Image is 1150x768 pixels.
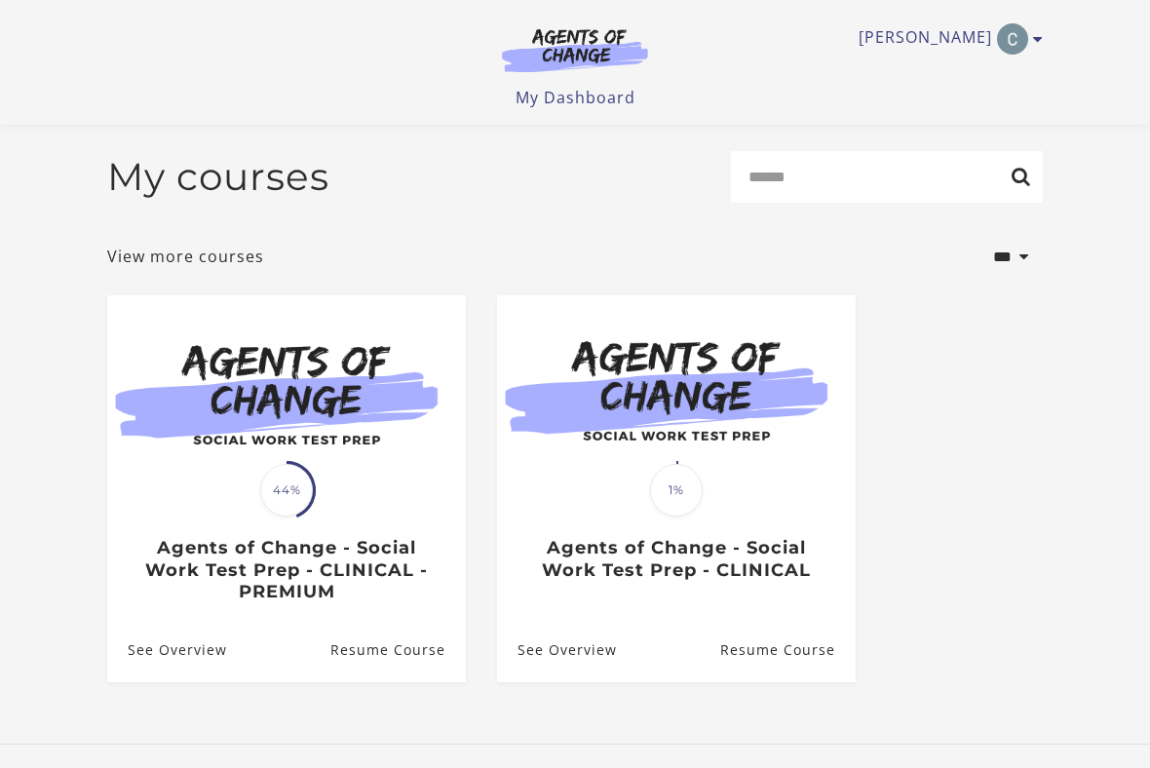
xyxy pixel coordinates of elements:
span: 44% [260,464,313,517]
a: Agents of Change - Social Work Test Prep - CLINICAL: See Overview [497,618,617,681]
img: Agents of Change Logo [481,27,669,72]
a: Toggle menu [859,23,1033,55]
a: Agents of Change - Social Work Test Prep - CLINICAL - PREMIUM: See Overview [107,618,227,681]
a: My Dashboard [516,87,635,108]
a: Agents of Change - Social Work Test Prep - CLINICAL - PREMIUM: Resume Course [330,618,466,681]
h2: My courses [107,154,329,200]
a: Agents of Change - Social Work Test Prep - CLINICAL: Resume Course [720,618,856,681]
h3: Agents of Change - Social Work Test Prep - CLINICAL [517,537,834,581]
span: 1% [650,464,703,517]
a: View more courses [107,245,264,268]
h3: Agents of Change - Social Work Test Prep - CLINICAL - PREMIUM [128,537,444,603]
